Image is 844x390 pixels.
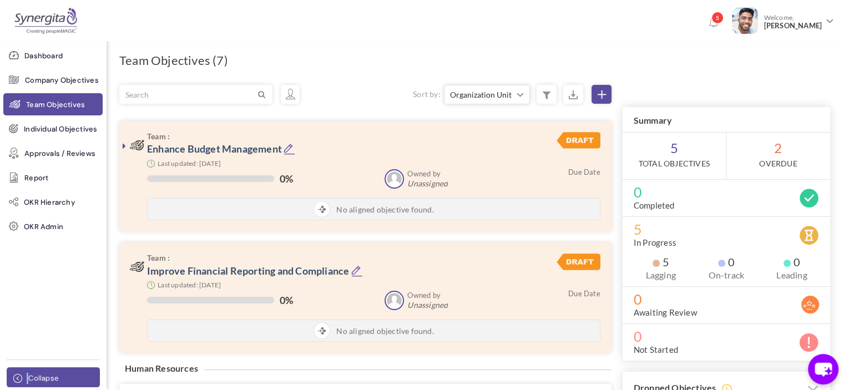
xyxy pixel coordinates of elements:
label: 0% [280,173,293,184]
img: DraftStatus.svg [557,254,600,270]
h4: Human Resources [119,363,204,373]
a: Photo Welcome,[PERSON_NAME] [727,3,838,36]
a: Objectives assigned to me [281,85,300,104]
span: No aligned objective found. [336,326,433,337]
span: 2 [726,133,830,179]
a: Individual Objectives [3,118,103,140]
label: Awaiting Review [634,307,697,318]
small: Last updated: [DATE] [158,281,221,289]
label: Lagging [634,270,688,281]
label: 0% [280,295,293,306]
h3: Summary [623,107,830,133]
a: Improve Financial Reporting and Compliance [147,265,349,277]
label: OverDue [759,158,797,169]
span: 5 [711,12,724,24]
a: Edit Objective [284,143,295,156]
span: Unassigned [407,179,448,188]
a: Team Objectives [3,93,103,115]
label: Leading [765,270,819,281]
label: Completed [634,200,675,211]
a: OKR Hierarchy [3,191,103,213]
button: chat-button [808,354,838,384]
span: Approvals / Reviews [24,148,95,159]
label: In Progress [634,237,676,248]
span: No aligned objective found. [336,204,433,215]
a: OKR Admin [3,215,103,237]
span: Report [24,173,48,184]
span: Company Objectives [25,75,99,86]
a: Report [3,166,103,189]
a: Company Objectives [3,69,103,91]
span: [PERSON_NAME] [764,22,822,30]
a: Notifications [704,14,722,32]
img: Logo [13,7,79,35]
label: Not Started [634,344,678,355]
span: 5 [634,224,819,235]
span: Welcome, [758,8,825,36]
span: OKR Admin [24,221,63,232]
span: Unassigned [407,301,448,310]
span: 0 [634,331,819,342]
b: Owned by [407,291,441,300]
a: Edit Objective [351,265,363,278]
label: Total Objectives [639,158,710,169]
span: Collapse [28,373,58,384]
label: Sort by: [413,89,441,100]
a: Approvals / Reviews [3,142,103,164]
small: Due Date [568,289,600,298]
span: 0 [634,186,819,197]
label: On-track [699,270,754,281]
small: Export [563,85,583,104]
img: Photo [732,8,758,34]
b: Owned by [407,169,441,178]
a: Dashboard [3,44,103,67]
a: Enhance Budget Management [147,143,282,155]
small: Last updated: [DATE] [158,159,221,168]
i: Filter [543,90,550,100]
span: Dashboard [24,50,63,62]
span: Organization Unit [450,89,516,100]
b: Team : [147,253,170,262]
span: Team Objectives [26,99,85,110]
span: 0 [718,256,735,267]
button: Organization Unit [444,85,530,104]
span: 5 [653,256,669,267]
small: Due Date [568,168,600,176]
a: Create Objective [592,85,611,104]
span: OKR Hierarchy [24,197,75,208]
b: Team : [147,131,170,141]
h1: Team Objectives (7) [119,53,228,68]
span: 5 [623,133,726,179]
input: Search [120,85,256,103]
span: Individual Objectives [24,124,97,135]
span: 0 [634,293,819,305]
span: 0 [784,256,800,267]
img: DraftStatus.svg [557,132,600,149]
